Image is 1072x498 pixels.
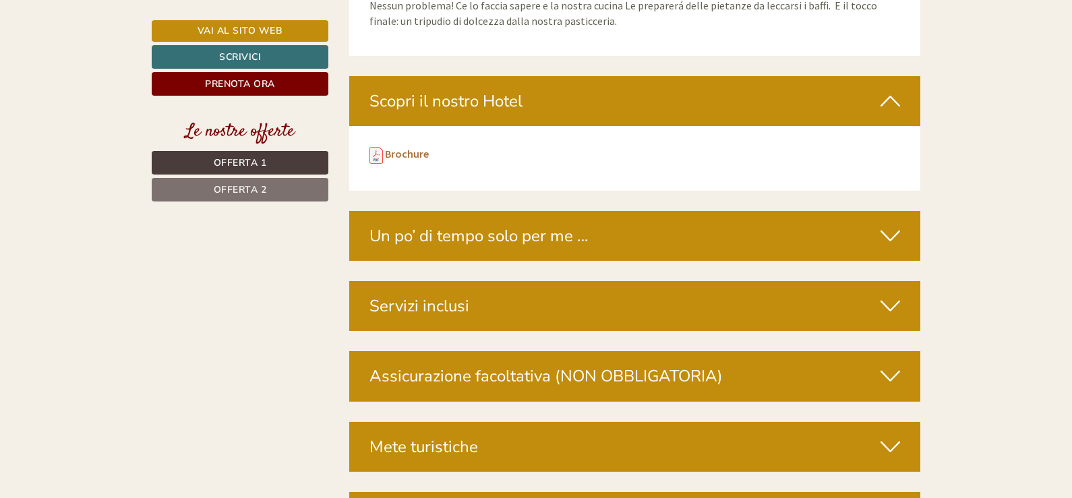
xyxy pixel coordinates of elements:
[20,39,198,50] div: [GEOGRAPHIC_DATA]
[152,45,328,69] a: Scrivici
[349,281,921,331] div: Servizi inclusi
[230,10,302,33] div: mercoledì
[214,183,267,196] span: Offerta 2
[152,20,328,42] a: Vai al sito web
[10,36,205,77] div: Buon giorno, come possiamo aiutarla?
[152,72,328,96] a: Prenota ora
[385,147,429,160] a: Brochure
[349,76,921,126] div: Scopri il nostro Hotel
[214,156,267,169] span: Offerta 1
[349,211,921,261] div: Un po’ di tempo solo per me …
[349,422,921,472] div: Mete turistiche
[152,119,328,144] div: Le nostre offerte
[463,355,532,379] button: Invia
[20,65,198,75] small: 17:04
[349,351,921,401] div: Assicurazione facoltativa (NON OBBLIGATORIA)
